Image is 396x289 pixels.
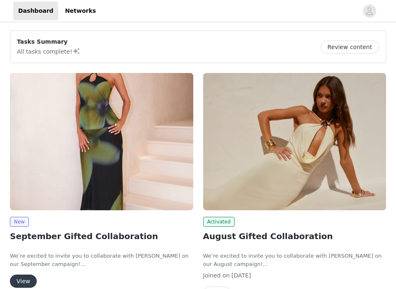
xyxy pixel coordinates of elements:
div: avatar [365,5,373,18]
p: All tasks complete! [17,46,81,56]
a: Networks [60,2,101,20]
p: We’re excited to invite you to collaborate with [PERSON_NAME] on our August campaign! [203,252,387,268]
button: View [10,275,37,288]
button: Review content [320,40,379,54]
h2: August Gifted Collaboration [203,230,387,242]
img: Peppermayo AUS [10,73,193,210]
h2: September Gifted Collaboration [10,230,193,242]
p: We’re excited to invite you to collaborate with [PERSON_NAME] on our September campaign! [10,252,193,268]
img: Peppermayo AUS [203,73,387,210]
span: New [10,217,29,227]
p: Tasks Summary [17,38,81,46]
span: [DATE] [232,272,251,279]
span: Activated [203,217,235,227]
a: Dashboard [13,2,58,20]
span: Joined on [203,272,230,279]
a: View [10,278,37,284]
